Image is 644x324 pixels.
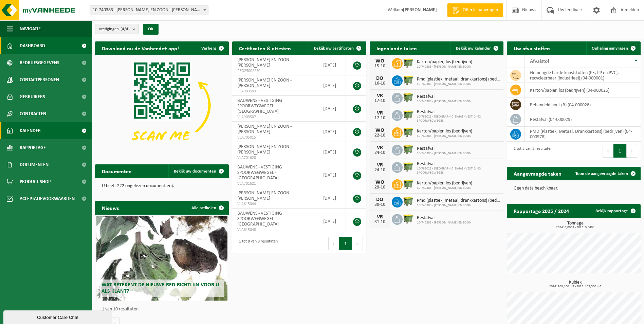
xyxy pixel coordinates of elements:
[417,221,471,225] span: 10-740383 - [PERSON_NAME] EN ZOON
[232,41,298,55] h2: Certificaten & attesten
[168,164,228,178] a: Bekijk uw documenten
[525,127,641,142] td: PMD (Plastiek, Metaal, Drankkartons) (bedrijven) (04-000978)
[237,57,292,68] span: [PERSON_NAME] EN ZOON - [PERSON_NAME]
[20,54,59,71] span: Bedrijfsgegevens
[318,188,346,209] td: [DATE]
[530,59,549,64] span: Afvalstof
[590,204,640,218] a: Bekijk rapportage
[373,145,387,150] div: VR
[507,41,557,55] h2: Uw afvalstoffen
[510,226,641,229] span: 2024: 0,000 t - 2025: 0,640 t
[236,236,278,251] div: 1 tot 8 van 8 resultaten
[237,181,313,186] span: VLA701621
[373,180,387,185] div: WO
[237,227,313,233] span: VLA615048
[95,55,229,156] img: Download de VHEPlus App
[592,46,628,51] span: Ophaling aanvragen
[417,82,500,86] span: 10-740383 - [PERSON_NAME] EN ZOON
[237,135,313,140] span: VLA705015
[237,211,282,227] span: BAUWENS - VESTIGING SPOORWEGWEGEL - [GEOGRAPHIC_DATA]
[510,143,552,158] div: 1 tot 5 van 5 resultaten
[417,94,471,100] span: Restafval
[417,186,472,190] span: 10-740383 - [PERSON_NAME] EN ZOON
[575,172,628,176] span: Toon de aangevraagde taken
[328,237,339,250] button: Previous
[417,167,500,175] span: 10-783022 - [GEOGRAPHIC_DATA] - VESTIGING SPOORWEGWEGEL
[507,167,568,180] h2: Aangevraagde taken
[417,198,500,203] span: Pmd (plastiek, metaal, drankkartons) (bedrijven)
[186,201,228,215] a: Alle artikelen
[143,24,159,35] button: OK
[510,280,641,288] h3: Kubiek
[20,173,51,190] span: Product Shop
[417,151,471,156] span: 10-740383 - [PERSON_NAME] EN ZOON
[373,150,387,155] div: 24-10
[373,214,387,220] div: VR
[318,96,346,122] td: [DATE]
[95,201,126,214] h2: Nieuws
[373,162,387,168] div: VR
[627,144,637,158] button: Next
[373,76,387,81] div: DO
[95,164,139,178] h2: Documenten
[613,144,627,158] button: 1
[403,7,437,13] strong: [PERSON_NAME]
[403,196,414,207] img: WB-1100-HPE-GN-50
[417,115,500,123] span: 10-783022 - [GEOGRAPHIC_DATA] - VESTIGING SPOORWEGWEGEL
[373,98,387,103] div: 17-10
[514,186,634,191] p: Geen data beschikbaar.
[373,168,387,173] div: 24-10
[403,74,414,86] img: WB-1100-HPE-GN-50
[20,88,45,105] span: Gebruikers
[586,41,640,55] a: Ophaling aanvragen
[403,126,414,138] img: WB-1100-HPE-GN-50
[603,144,613,158] button: Previous
[373,93,387,98] div: VR
[102,307,225,312] p: 1 van 10 resultaten
[403,213,414,224] img: WB-1100-HPE-GN-50
[102,184,222,188] p: U heeft 222 ongelezen document(en).
[102,282,219,294] span: Wat betekent de nieuwe RED-richtlijn voor u als klant?
[95,41,186,55] h2: Download nu de Vanheede+ app!
[373,133,387,138] div: 22-10
[20,105,46,122] span: Contracten
[373,220,387,224] div: 31-10
[373,110,387,116] div: VR
[237,114,313,120] span: VLA903507
[403,144,414,155] img: WB-1100-HPE-GN-50
[403,178,414,190] img: WB-1100-HPE-GN-50
[373,128,387,133] div: WO
[373,81,387,86] div: 16-10
[417,129,472,134] span: Karton/papier, los (bedrijven)
[417,65,472,69] span: 10-740383 - [PERSON_NAME] EN ZOON
[417,161,500,167] span: Restafval
[20,20,41,37] span: Navigatie
[525,97,641,112] td: behandeld hout (B) (04-000028)
[20,37,45,54] span: Dashboard
[570,167,640,180] a: Toon de aangevraagde taken
[20,156,49,173] span: Documenten
[196,41,228,55] button: Verberg
[90,5,208,15] span: 10-740383 - BAUWENS EN ZOON - STEKENE
[318,75,346,96] td: [DATE]
[450,41,503,55] a: Bekijk uw kalender
[318,55,346,75] td: [DATE]
[20,190,75,207] span: Acceptatievoorwaarden
[237,78,292,88] span: [PERSON_NAME] EN ZOON - [PERSON_NAME]
[373,197,387,202] div: DO
[237,89,313,94] span: VLA903503
[510,285,641,288] span: 2024: 208,100 m3 - 2025: 165,500 m3
[507,204,576,217] h2: Rapportage 2025 / 2024
[95,24,139,34] button: Vestigingen(4/4)
[461,7,500,14] span: Offerte aanvragen
[370,41,424,55] h2: Ingeplande taken
[403,109,414,121] img: WB-1100-HPE-GN-50
[403,92,414,103] img: WB-1100-HPE-GN-50
[339,237,352,250] button: 1
[417,203,500,208] span: 10-740383 - [PERSON_NAME] EN ZOON
[373,58,387,64] div: WO
[352,237,363,250] button: Next
[314,46,354,51] span: Bekijk uw certificaten
[373,116,387,121] div: 17-10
